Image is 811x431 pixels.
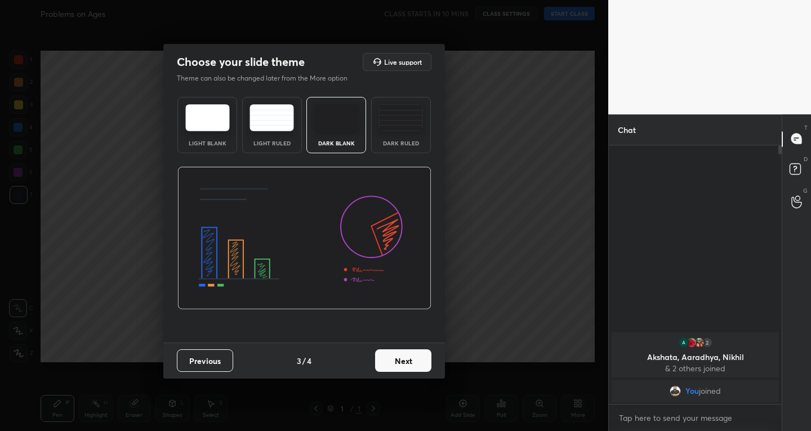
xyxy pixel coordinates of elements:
[804,155,808,163] p: D
[185,104,230,131] img: lightTheme.e5ed3b09.svg
[803,186,808,195] p: G
[249,104,294,131] img: lightRuledTheme.5fabf969.svg
[384,59,422,65] h5: Live support
[702,337,713,348] div: 2
[618,364,772,373] p: & 2 others joined
[618,353,772,362] p: Akshata, Aaradhya, Nikhil
[378,104,423,131] img: darkRuledTheme.de295e13.svg
[314,104,359,131] img: darkTheme.f0cc69e5.svg
[804,123,808,132] p: T
[678,337,689,348] img: 0d37bc37d3894a539085ab80623d5848.41023174_3
[302,355,306,367] h4: /
[177,349,233,372] button: Previous
[314,140,359,146] div: Dark Blank
[609,115,645,145] p: Chat
[670,385,681,397] img: eb572a6c184c4c0488efe4485259b19d.jpg
[177,167,431,310] img: darkThemeBanner.d06ce4a2.svg
[609,330,782,405] div: grid
[686,337,697,348] img: 40661a744f204c58bce8155f1fac3d4e.jpg
[699,386,721,396] span: joined
[685,386,699,396] span: You
[378,140,424,146] div: Dark Ruled
[249,140,295,146] div: Light Ruled
[177,55,305,69] h2: Choose your slide theme
[185,140,230,146] div: Light Blank
[177,73,359,83] p: Theme can also be changed later from the More option
[375,349,431,372] button: Next
[307,355,311,367] h4: 4
[297,355,301,367] h4: 3
[694,337,705,348] img: 3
